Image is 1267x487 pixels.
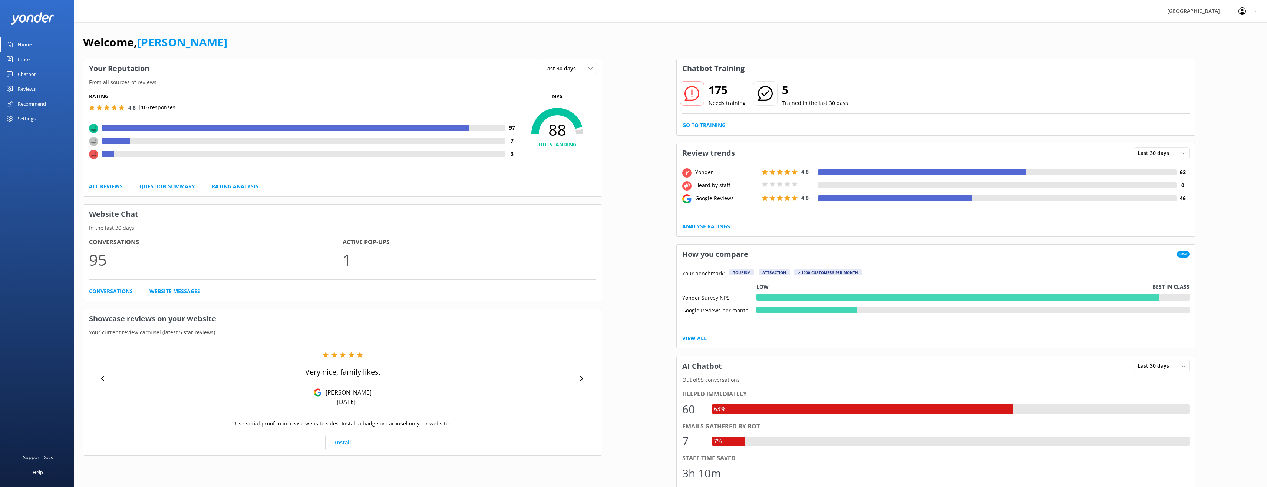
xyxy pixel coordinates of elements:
[712,437,724,446] div: 7%
[89,287,133,295] a: Conversations
[677,143,740,163] h3: Review trends
[11,12,54,24] img: yonder-white-logo.png
[1177,181,1190,189] h4: 0
[1152,283,1190,291] p: Best in class
[149,287,200,295] a: Website Messages
[759,269,790,275] div: Attraction
[693,168,760,176] div: Yonder
[682,464,721,482] div: 3h 10m
[677,245,754,264] h3: How you compare
[682,307,756,313] div: Google Reviews per month
[729,269,754,275] div: Tourism
[18,82,36,96] div: Reviews
[677,59,750,78] h3: Chatbot Training
[325,435,360,450] a: Install
[128,104,136,111] span: 4.8
[1177,194,1190,202] h4: 46
[682,269,725,278] p: Your benchmark:
[337,398,356,406] p: [DATE]
[682,121,726,129] a: Go to Training
[235,420,450,428] p: Use social proof to increase website sales. Install a badge or carousel on your website.
[518,140,596,149] h4: OUTSTANDING
[709,81,746,99] h2: 175
[505,124,518,132] h4: 97
[782,81,848,99] h2: 5
[1138,149,1174,157] span: Last 30 days
[505,150,518,158] h4: 3
[709,99,746,107] p: Needs training
[89,238,343,247] h4: Conversations
[682,432,705,450] div: 7
[794,269,862,275] div: > 1000 customers per month
[801,194,809,201] span: 4.8
[682,454,1190,463] div: Staff time saved
[139,182,195,191] a: Question Summary
[138,103,175,112] p: | 107 responses
[83,309,602,328] h3: Showcase reviews on your website
[18,111,36,126] div: Settings
[83,33,227,51] h1: Welcome,
[83,224,602,232] p: In the last 30 days
[18,96,46,111] div: Recommend
[343,247,596,272] p: 1
[801,168,809,175] span: 4.8
[89,182,123,191] a: All Reviews
[682,400,705,418] div: 60
[756,283,769,291] p: Low
[544,64,580,73] span: Last 30 days
[212,182,258,191] a: Rating Analysis
[33,465,43,480] div: Help
[693,181,760,189] div: Heard by staff
[18,67,36,82] div: Chatbot
[1138,362,1174,370] span: Last 30 days
[322,388,372,397] p: [PERSON_NAME]
[18,52,31,67] div: Inbox
[682,294,756,301] div: Yonder Survey NPS
[83,78,602,86] p: From all sources of reviews
[18,37,32,52] div: Home
[1177,168,1190,176] h4: 62
[518,92,596,100] p: NPS
[693,194,760,202] div: Google Reviews
[682,390,1190,399] div: Helped immediately
[782,99,848,107] p: Trained in the last 30 days
[1177,251,1189,258] span: New
[712,404,727,414] div: 63%
[89,92,518,100] h5: Rating
[89,247,343,272] p: 95
[137,34,227,50] a: [PERSON_NAME]
[343,238,596,247] h4: Active Pop-ups
[83,59,155,78] h3: Your Reputation
[682,222,730,231] a: Analyse Ratings
[83,205,602,224] h3: Website Chat
[305,367,380,377] p: Very nice, family likes.
[505,137,518,145] h4: 7
[677,357,727,376] h3: AI Chatbot
[518,120,596,139] span: 88
[682,334,707,342] a: View All
[314,388,322,397] img: Google Reviews
[677,376,1195,384] p: Out of 95 conversations
[682,422,1190,431] div: Emails gathered by bot
[83,328,602,337] p: Your current review carousel (latest 5 star reviews)
[23,450,53,465] div: Support Docs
